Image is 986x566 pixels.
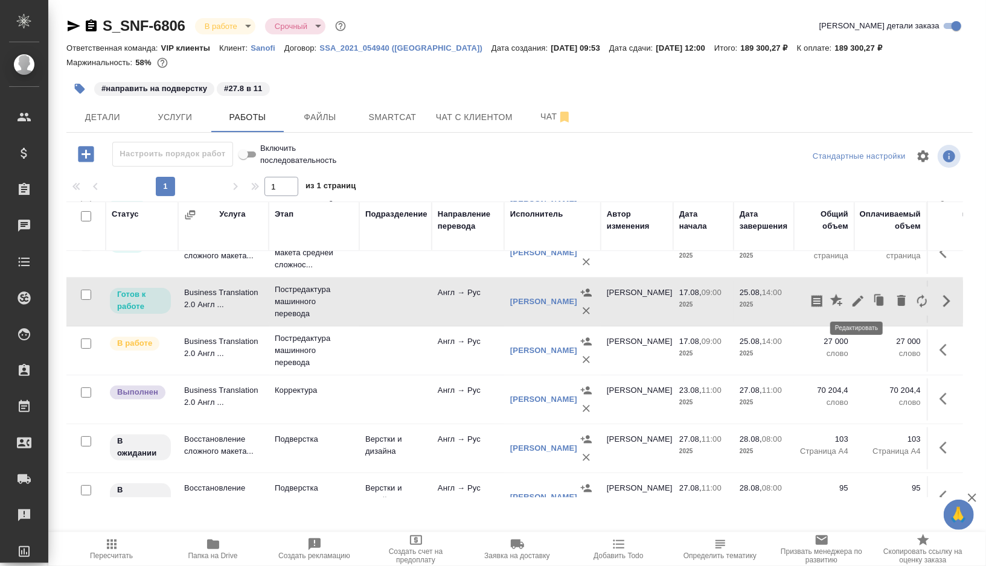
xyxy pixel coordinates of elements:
[679,288,702,297] p: 17.08,
[835,43,891,52] p: 189 300,27 ₽
[178,232,269,274] td: Восстановление сложного макета...
[510,297,577,306] a: [PERSON_NAME]
[112,208,139,220] div: Статус
[66,75,93,102] button: Добавить тэг
[216,83,271,93] span: 27.8 в 11
[195,18,255,34] div: В работе
[797,43,835,52] p: К оплате:
[932,482,961,511] button: Здесь прячутся важные кнопки
[271,21,311,31] button: Срочный
[800,299,848,311] p: слово
[702,386,722,395] p: 11:00
[188,552,238,560] span: Папка на Drive
[740,299,788,311] p: 2025
[860,208,921,232] div: Оплачиваемый объем
[436,110,513,125] span: Чат с клиентом
[670,532,771,566] button: Определить тематику
[778,547,865,564] span: Призвать менеджера по развитию
[827,287,848,316] button: Добавить оценку
[275,332,353,369] p: Постредактура машинного перевода
[860,335,921,348] p: 27 000
[551,43,609,52] p: [DATE] 09:53
[800,335,848,348] p: 27 000
[860,482,921,494] p: 95
[609,43,656,52] p: Дата сдачи:
[800,384,848,396] p: 70 204,4
[594,552,643,560] span: Добавить Todo
[860,494,921,506] p: Страница А4
[161,43,219,52] p: VIP клиенты
[577,332,595,351] button: Назначить
[679,348,728,360] p: 2025
[265,18,325,34] div: В работе
[432,281,504,323] td: Англ → Рус
[432,378,504,421] td: Англ → Рус
[932,287,961,316] button: Скрыть кнопки
[601,281,673,323] td: [PERSON_NAME]
[438,208,498,232] div: Направление перевода
[679,337,702,346] p: 17.08,
[740,434,762,444] p: 28.08,
[880,547,967,564] span: Скопировать ссылку на оценку заказа
[771,532,872,566] button: Призвать менеджера по развитию
[117,288,164,313] p: Готов к работе
[577,351,595,369] button: Удалить
[740,288,762,297] p: 25.08,
[800,208,848,232] div: Общий объем
[860,433,921,445] p: 103
[607,208,667,232] div: Автор изменения
[944,500,974,530] button: 🙏
[373,547,459,564] span: Создать счет на предоплату
[363,110,421,125] span: Smartcat
[66,19,81,33] button: Скопировать ссылку для ЯМессенджера
[432,329,504,372] td: Англ → Рус
[260,142,354,167] span: Включить последовательность
[146,110,204,125] span: Услуги
[800,494,848,506] p: Страница А4
[912,287,932,316] button: Заменить
[557,110,572,124] svg: Отписаться
[938,145,963,168] span: Посмотреть информацию
[702,434,722,444] p: 11:00
[359,476,432,518] td: Верстки и дизайна
[860,384,921,396] p: 70 204,4
[932,433,961,462] button: Здесь прячутся важные кнопки
[568,532,670,566] button: Добавить Todo
[90,552,133,560] span: Пересчитать
[577,399,595,418] button: Удалить
[577,448,595,466] button: Удалить
[762,483,782,492] p: 08:00
[932,238,961,267] button: Здесь прячутся важные кнопки
[109,384,172,401] div: Исполнитель завершил работу
[860,250,921,262] p: страница
[577,430,595,448] button: Назначить
[264,532,365,566] button: Создать рекламацию
[868,287,891,316] button: Клонировать
[162,532,264,566] button: Папка на Drive
[178,329,269,372] td: Business Translation 2.0 Англ ...
[679,396,728,409] p: 2025
[740,483,762,492] p: 28.08,
[800,445,848,457] p: Страница А4
[117,386,158,398] p: Выполнен
[432,476,504,518] td: Англ → Рус
[601,329,673,372] td: [PERSON_NAME]
[702,483,722,492] p: 11:00
[679,494,728,506] p: 2025
[872,532,974,566] button: Скопировать ссылку на оценку заказа
[155,55,170,71] button: 66925.79 RUB;
[577,302,595,320] button: Удалить
[810,147,909,166] div: split button
[860,445,921,457] p: Страница А4
[135,58,154,67] p: 58%
[69,142,103,167] button: Добавить работу
[74,110,132,125] span: Детали
[909,142,938,171] span: Настроить таблицу
[679,250,728,262] p: 2025
[740,348,788,360] p: 2025
[219,43,251,52] p: Клиент:
[819,20,940,32] span: [PERSON_NAME] детали заказа
[306,179,356,196] span: из 1 страниц
[484,552,549,560] span: Заявка на доставку
[510,395,577,404] a: [PERSON_NAME]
